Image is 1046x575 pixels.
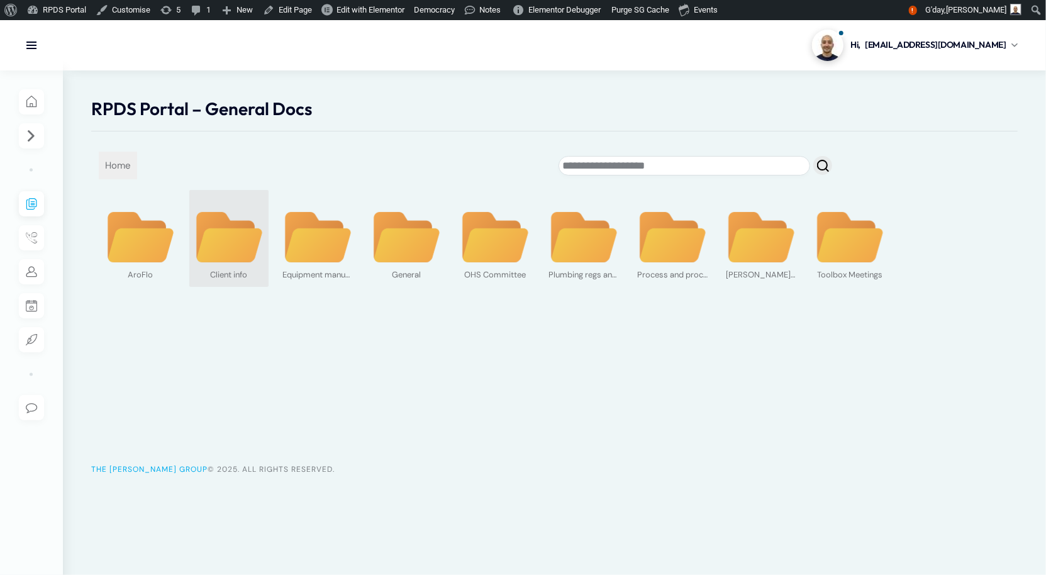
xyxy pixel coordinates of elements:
div: Equipment manuals [282,265,353,282]
div: © 2025. All Rights Reserved. [91,462,1018,477]
img: folder.svg [282,211,353,265]
img: folder.svg [726,211,796,265]
img: folder.svg [815,211,885,265]
div: Process and procedures [637,265,708,282]
span: Edit with Elementor [337,5,404,14]
span: Hi, [851,38,861,52]
a: The [PERSON_NAME] Group [91,464,208,474]
a: Profile picture of Cristian CHi,[EMAIL_ADDRESS][DOMAIN_NAME] [812,30,1018,61]
span: Home [99,152,137,179]
img: search.svg [817,160,829,172]
div: Client info [194,265,264,282]
div: Toolbox Meetings [815,265,885,282]
span: [EMAIL_ADDRESS][DOMAIN_NAME] [865,38,1006,52]
div: OHS Committee [460,265,530,282]
img: Profile picture of Cristian C [812,30,843,61]
img: folder.svg [548,211,619,265]
img: folder.svg [460,211,530,265]
img: folder.svg [637,211,708,265]
h1: RPDS Portal – General Docs [91,99,1018,119]
div: [PERSON_NAME] business [726,265,796,282]
span: [PERSON_NAME] [946,5,1006,14]
span: ! [909,6,917,15]
img: folder.svg [371,211,442,265]
div: General [371,265,442,282]
div: Plumbing regs and notes [548,265,619,282]
div: AroFlo [105,265,175,282]
img: folder.svg [105,211,175,265]
img: folder.svg [194,211,264,265]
